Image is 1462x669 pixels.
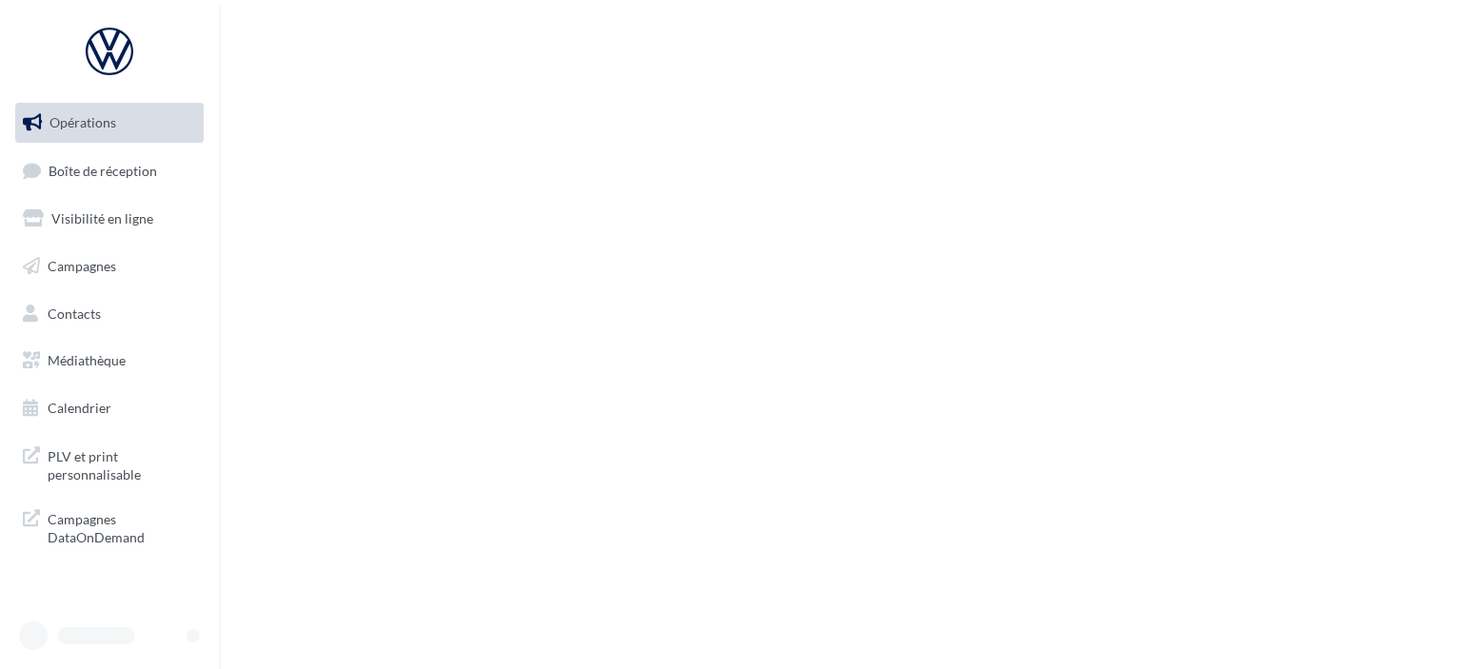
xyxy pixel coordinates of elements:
[48,352,126,368] span: Médiathèque
[11,341,207,381] a: Médiathèque
[48,506,196,547] span: Campagnes DataOnDemand
[48,305,101,321] span: Contacts
[49,114,116,130] span: Opérations
[11,246,207,286] a: Campagnes
[11,103,207,143] a: Opérations
[11,436,207,492] a: PLV et print personnalisable
[51,210,153,226] span: Visibilité en ligne
[48,258,116,274] span: Campagnes
[48,400,111,416] span: Calendrier
[11,499,207,555] a: Campagnes DataOnDemand
[11,388,207,428] a: Calendrier
[11,150,207,191] a: Boîte de réception
[11,294,207,334] a: Contacts
[48,443,196,484] span: PLV et print personnalisable
[49,162,157,178] span: Boîte de réception
[11,199,207,239] a: Visibilité en ligne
